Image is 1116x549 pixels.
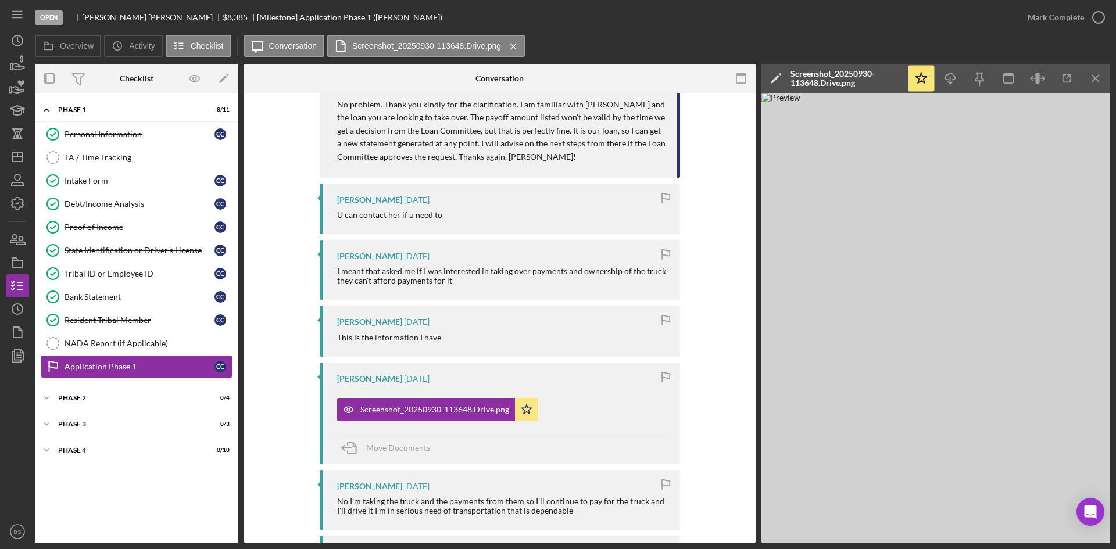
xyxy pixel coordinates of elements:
div: C C [214,291,226,303]
a: Tribal ID or Employee IDCC [41,262,233,285]
button: Screenshot_20250930-113648.Drive.png [337,398,538,421]
div: [Milestone] Application Phase 1 ([PERSON_NAME]) [257,13,442,22]
div: Screenshot_20250930-113648.Drive.png [360,405,509,414]
div: Open Intercom Messenger [1076,498,1104,526]
div: [PERSON_NAME] [337,195,402,204]
div: 0 / 4 [209,394,230,401]
div: C C [214,268,226,279]
text: BS [14,529,22,535]
div: U can contact her if u need to [337,210,442,220]
div: Application Phase 1 [65,362,214,371]
div: [PERSON_NAME] [337,317,402,326]
a: Resident Tribal MemberCC [41,308,233,332]
a: Proof of IncomeCC [41,216,233,239]
a: Personal InformationCC [41,123,233,146]
button: BS [6,520,29,543]
div: Phase 2 [58,394,201,401]
a: Intake FormCC [41,169,233,192]
a: Application Phase 1CC [41,355,233,378]
time: 2025-09-30 15:39 [404,317,430,326]
button: Mark Complete [1016,6,1110,29]
div: Checklist [120,74,153,83]
div: Phase 1 [58,106,201,113]
div: Phase 4 [58,447,201,454]
time: 2025-09-30 15:40 [404,252,430,261]
button: Activity [104,35,162,57]
time: 2025-09-30 15:38 [404,374,430,383]
label: Checklist [191,41,224,51]
button: Screenshot_20250930-113648.Drive.png [327,35,525,57]
button: Move Documents [337,433,442,462]
div: 0 / 3 [209,421,230,428]
div: Phase 3 [58,421,201,428]
div: [PERSON_NAME] [337,252,402,261]
div: C C [214,361,226,372]
div: C C [214,245,226,256]
a: TA / Time Tracking [41,146,233,169]
div: TA / Time Tracking [65,153,232,162]
span: $8,385 [223,12,248,22]
button: Conversation [244,35,325,57]
div: [PERSON_NAME] [337,374,402,383]
button: Checklist [166,35,231,57]
div: 0 / 10 [209,447,230,454]
div: [PERSON_NAME] [PERSON_NAME] [82,13,223,22]
button: Overview [35,35,101,57]
label: Overview [60,41,94,51]
p: No problem. Thank you kindly for the clarification. I am familiar with [PERSON_NAME] and the loan... [337,98,666,163]
div: [PERSON_NAME] [337,482,402,491]
div: C C [214,221,226,233]
div: This is the information I have [337,333,441,342]
a: Debt/Income AnalysisCC [41,192,233,216]
time: 2025-09-30 15:41 [404,195,430,204]
div: NADA Report (if Applicable) [65,339,232,348]
div: Tribal ID or Employee ID [65,269,214,278]
div: C C [214,314,226,326]
img: Preview [761,93,1110,543]
div: Resident Tribal Member [65,315,214,325]
div: Intake Form [65,176,214,185]
a: State Identification or Driver's LicenseCC [41,239,233,262]
div: No I'm taking the truck and the payments from them so I'll continue to pay for the truck and I'll... [337,497,668,515]
div: I meant that asked me if I was interested in taking over payments and ownership of the truck they... [337,267,668,285]
a: NADA Report (if Applicable) [41,332,233,355]
span: Move Documents [366,443,430,453]
div: State Identification or Driver's License [65,246,214,255]
label: Conversation [269,41,317,51]
div: Conversation [475,74,524,83]
div: Mark Complete [1028,6,1084,29]
div: Bank Statement [65,292,214,302]
div: Screenshot_20250930-113648.Drive.png [791,69,901,88]
div: Personal Information [65,130,214,139]
div: Open [35,10,63,25]
div: Debt/Income Analysis [65,199,214,209]
div: Proof of Income [65,223,214,232]
a: Bank StatementCC [41,285,233,308]
div: C C [214,128,226,140]
label: Activity [129,41,155,51]
div: C C [214,175,226,186]
div: C C [214,198,226,210]
div: 8 / 11 [209,106,230,113]
label: Screenshot_20250930-113648.Drive.png [352,41,501,51]
time: 2025-09-30 15:36 [404,482,430,491]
